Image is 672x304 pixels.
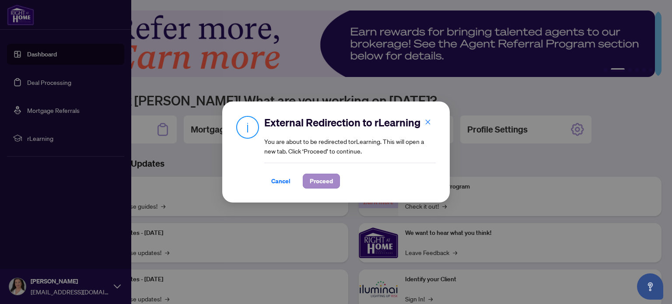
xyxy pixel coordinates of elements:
img: Info Icon [236,115,259,139]
span: Cancel [271,174,290,188]
button: Cancel [264,174,297,189]
h2: External Redirection to rLearning [264,115,436,129]
button: Open asap [637,273,663,300]
div: You are about to be redirected to rLearning . This will open a new tab. Click ‘Proceed’ to continue. [264,115,436,189]
button: Proceed [303,174,340,189]
span: Proceed [310,174,333,188]
span: close [425,119,431,125]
